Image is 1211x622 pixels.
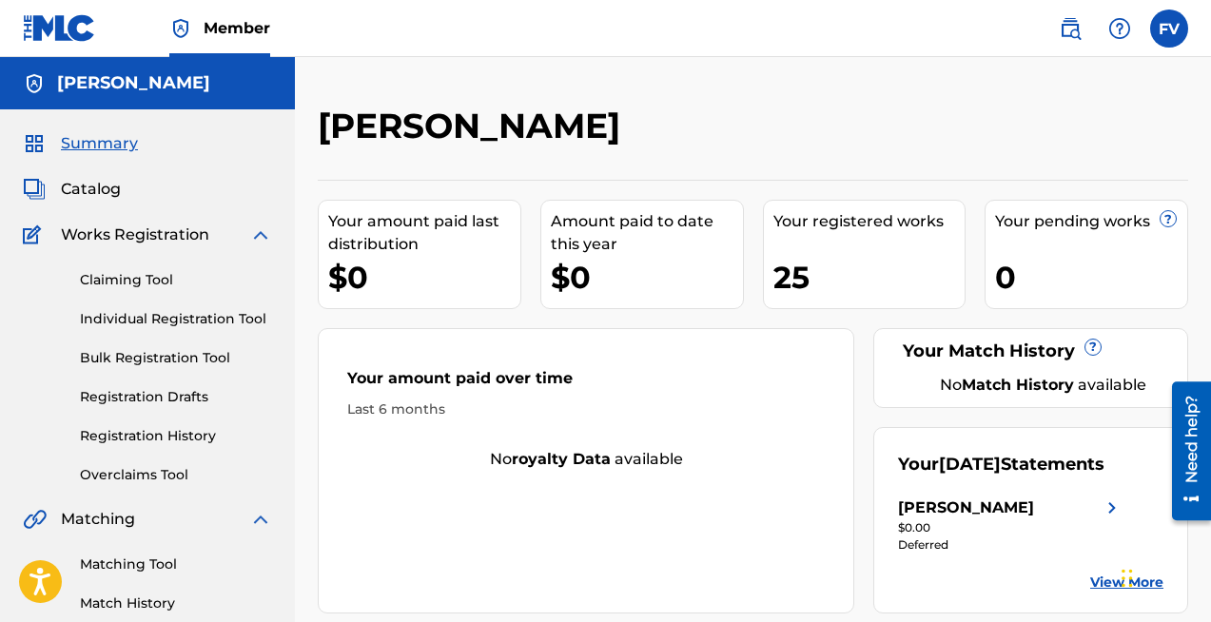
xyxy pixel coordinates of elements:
a: Registration Drafts [80,387,272,407]
strong: royalty data [512,450,611,468]
a: Matching Tool [80,554,272,574]
div: Your amount paid over time [347,367,825,399]
a: Overclaims Tool [80,465,272,485]
a: Bulk Registration Tool [80,348,272,368]
div: Deferred [898,536,1123,554]
span: ? [1085,340,1101,355]
img: right chevron icon [1101,496,1123,519]
div: Widget de chat [1116,531,1211,622]
a: SummarySummary [23,132,138,155]
span: ? [1161,211,1176,226]
a: View More [1090,573,1163,593]
span: Summary [61,132,138,155]
div: Arrastrar [1122,550,1133,607]
img: search [1059,17,1082,40]
div: Your amount paid last distribution [328,210,520,256]
h2: [PERSON_NAME] [318,105,630,147]
img: Catalog [23,178,46,201]
img: MLC Logo [23,14,96,42]
div: Help [1101,10,1139,48]
iframe: Chat Widget [1116,531,1211,622]
a: Registration History [80,426,272,446]
div: Your Match History [898,339,1163,364]
img: Matching [23,508,47,531]
img: Top Rightsholder [169,17,192,40]
span: Works Registration [61,224,209,246]
span: Member [204,17,270,39]
div: 0 [995,256,1187,299]
img: Works Registration [23,224,48,246]
div: Amount paid to date this year [551,210,743,256]
a: CatalogCatalog [23,178,121,201]
div: 25 [773,256,966,299]
div: Your Statements [898,452,1104,477]
div: $0 [551,256,743,299]
div: $0 [328,256,520,299]
h5: Fernando Villegas [57,72,210,94]
img: Summary [23,132,46,155]
div: $0.00 [898,519,1123,536]
img: expand [249,224,272,246]
div: No available [922,374,1163,397]
div: Your registered works [773,210,966,233]
a: Claiming Tool [80,270,272,290]
a: Individual Registration Tool [80,309,272,329]
span: [DATE] [939,454,1001,475]
a: Match History [80,593,272,613]
div: Last 6 months [347,399,825,419]
div: No available [319,448,853,471]
a: [PERSON_NAME]right chevron icon$0.00Deferred [898,496,1123,554]
img: expand [249,508,272,531]
div: [PERSON_NAME] [898,496,1034,519]
a: Public Search [1051,10,1089,48]
div: Your pending works [995,210,1187,233]
div: User Menu [1150,10,1188,48]
span: Catalog [61,178,121,201]
span: Matching [61,508,135,531]
img: help [1108,17,1131,40]
strong: Match History [962,376,1074,394]
img: Accounts [23,72,46,95]
iframe: Resource Center [1158,375,1211,528]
